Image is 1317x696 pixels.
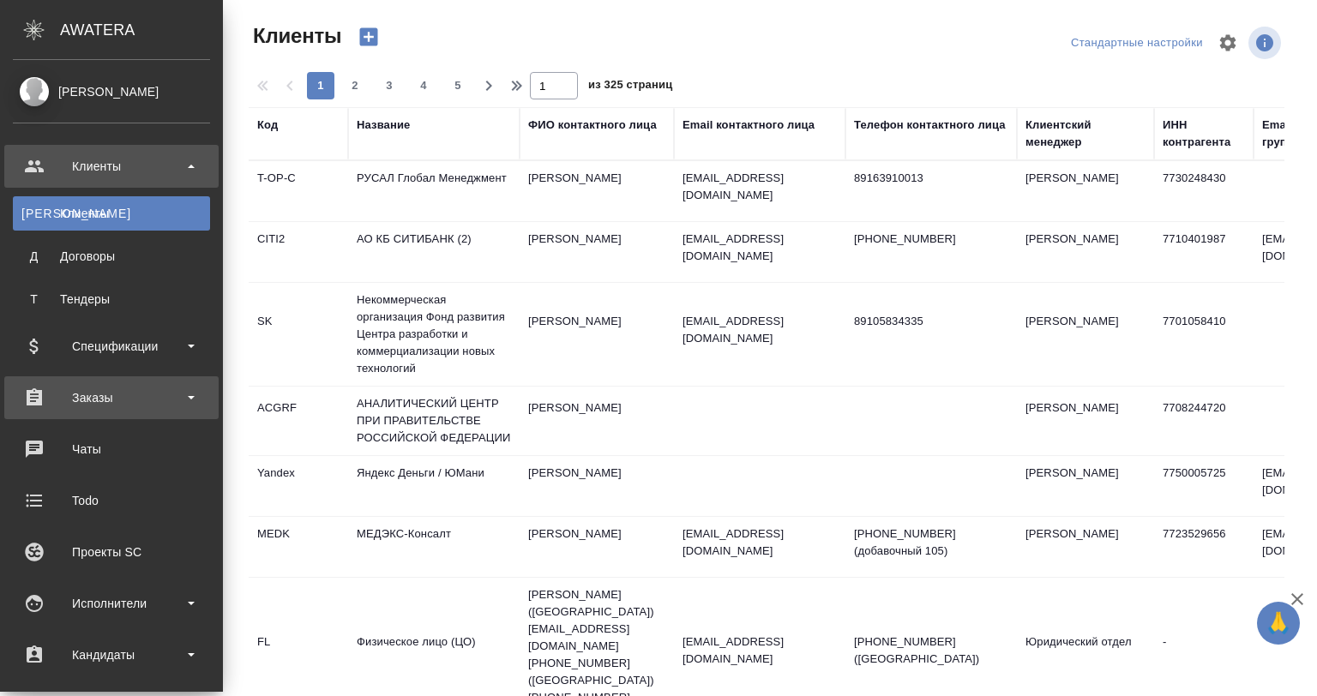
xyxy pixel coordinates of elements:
[21,248,201,265] div: Договоры
[249,222,348,282] td: CITI2
[854,170,1008,187] p: 89163910013
[1207,22,1248,63] span: Настроить таблицу
[854,117,1006,134] div: Телефон контактного лица
[1154,161,1254,221] td: 7730248430
[249,517,348,577] td: MEDK
[4,531,219,573] a: Проекты SC
[13,282,210,316] a: ТТендеры
[1025,117,1146,151] div: Клиентский менеджер
[13,385,210,411] div: Заказы
[13,196,210,231] a: [PERSON_NAME]Клиенты
[1017,222,1154,282] td: [PERSON_NAME]
[13,153,210,179] div: Клиенты
[854,313,1008,330] p: 89105834335
[4,479,219,522] a: Todo
[348,222,520,282] td: АО КБ СИТИБАНК (2)
[13,239,210,273] a: ДДоговоры
[376,77,403,94] span: 3
[348,456,520,516] td: Яндекс Деньги / ЮМани
[520,222,674,282] td: [PERSON_NAME]
[257,117,278,134] div: Код
[410,77,437,94] span: 4
[520,304,674,364] td: [PERSON_NAME]
[1017,161,1154,221] td: [PERSON_NAME]
[444,77,472,94] span: 5
[1248,27,1284,59] span: Посмотреть информацию
[348,517,520,577] td: МЕДЭКС-Консалт
[683,117,815,134] div: Email контактного лица
[341,77,369,94] span: 2
[520,517,674,577] td: [PERSON_NAME]
[854,633,1008,668] p: [PHONE_NUMBER] ([GEOGRAPHIC_DATA])
[13,333,210,359] div: Спецификации
[13,488,210,513] div: Todo
[1154,391,1254,451] td: 7708244720
[357,117,410,134] div: Название
[520,456,674,516] td: [PERSON_NAME]
[249,391,348,451] td: ACGRF
[13,436,210,462] div: Чаты
[1154,517,1254,577] td: 7723529656
[528,117,657,134] div: ФИО контактного лица
[249,625,348,685] td: FL
[1067,30,1207,57] div: split button
[341,72,369,99] button: 2
[683,231,837,265] p: [EMAIL_ADDRESS][DOMAIN_NAME]
[60,13,223,47] div: AWATERA
[249,161,348,221] td: T-OP-C
[4,428,219,471] a: Чаты
[348,283,520,386] td: Некоммерческая организация Фонд развития Центра разработки и коммерциализации новых технологий
[13,539,210,565] div: Проекты SC
[683,525,837,560] p: [EMAIL_ADDRESS][DOMAIN_NAME]
[249,22,341,50] span: Клиенты
[376,72,403,99] button: 3
[249,456,348,516] td: Yandex
[444,72,472,99] button: 5
[13,642,210,668] div: Кандидаты
[854,525,1008,560] p: [PHONE_NUMBER] (добавочный 105)
[13,591,210,616] div: Исполнители
[21,291,201,308] div: Тендеры
[520,391,674,451] td: [PERSON_NAME]
[1154,456,1254,516] td: 7750005725
[683,313,837,347] p: [EMAIL_ADDRESS][DOMAIN_NAME]
[13,82,210,101] div: [PERSON_NAME]
[520,161,674,221] td: [PERSON_NAME]
[21,205,201,222] div: Клиенты
[348,22,389,51] button: Создать
[1154,304,1254,364] td: 7701058410
[1264,605,1293,641] span: 🙏
[410,72,437,99] button: 4
[249,304,348,364] td: SK
[348,625,520,685] td: Физическое лицо (ЦО)
[1017,391,1154,451] td: [PERSON_NAME]
[348,161,520,221] td: РУСАЛ Глобал Менеджмент
[1017,517,1154,577] td: [PERSON_NAME]
[1154,625,1254,685] td: -
[683,633,837,668] p: [EMAIL_ADDRESS][DOMAIN_NAME]
[1017,625,1154,685] td: Юридический отдел
[1017,304,1154,364] td: [PERSON_NAME]
[1257,602,1300,645] button: 🙏
[588,75,672,99] span: из 325 страниц
[1163,117,1245,151] div: ИНН контрагента
[683,170,837,204] p: [EMAIL_ADDRESS][DOMAIN_NAME]
[348,387,520,455] td: АНАЛИТИЧЕСКИЙ ЦЕНТР ПРИ ПРАВИТЕЛЬСТВЕ РОССИЙСКОЙ ФЕДЕРАЦИИ
[854,231,1008,248] p: [PHONE_NUMBER]
[1154,222,1254,282] td: 7710401987
[1017,456,1154,516] td: [PERSON_NAME]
